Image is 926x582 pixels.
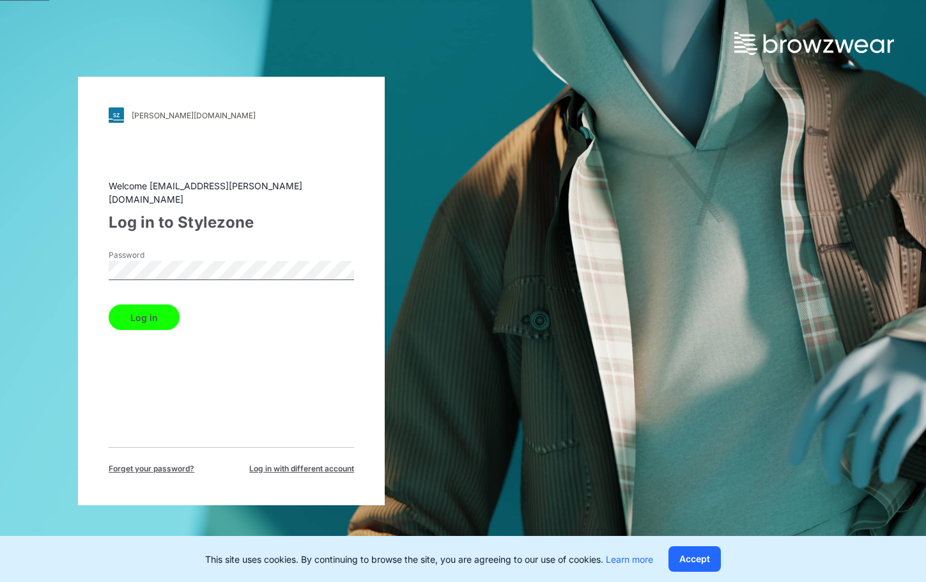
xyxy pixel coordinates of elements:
[606,554,653,565] a: Learn more
[132,111,256,120] div: [PERSON_NAME][DOMAIN_NAME]
[109,107,354,123] a: [PERSON_NAME][DOMAIN_NAME]
[109,304,180,330] button: Log in
[109,211,354,234] div: Log in to Stylezone
[109,463,194,475] span: Forget your password?
[734,32,894,55] img: browzwear-logo.73288ffb.svg
[205,553,653,566] p: This site uses cookies. By continuing to browse the site, you are agreeing to our use of cookies.
[668,546,721,572] button: Accept
[109,179,354,206] div: Welcome [EMAIL_ADDRESS][PERSON_NAME][DOMAIN_NAME]
[109,249,198,261] label: Password
[109,107,124,123] img: svg+xml;base64,PHN2ZyB3aWR0aD0iMjgiIGhlaWdodD0iMjgiIHZpZXdCb3g9IjAgMCAyOCAyOCIgZmlsbD0ibm9uZSIgeG...
[249,463,354,475] span: Log in with different account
